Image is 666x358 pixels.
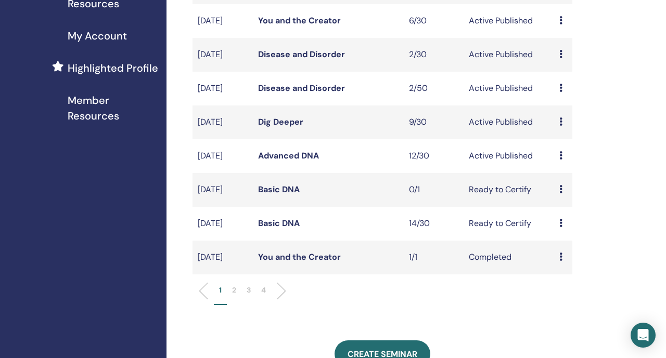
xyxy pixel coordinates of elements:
td: [DATE] [193,72,253,105]
td: Active Published [464,38,554,72]
div: Open Intercom Messenger [631,323,656,348]
td: 0/1 [404,173,464,207]
td: 14/30 [404,207,464,241]
p: 1 [219,285,222,296]
td: [DATE] [193,139,253,173]
td: Active Published [464,139,554,173]
td: Active Published [464,4,554,38]
td: Ready to Certify [464,173,554,207]
a: You and the Creator [258,251,341,262]
td: Completed [464,241,554,274]
p: 3 [247,285,251,296]
span: Highlighted Profile [68,60,158,76]
td: [DATE] [193,105,253,139]
a: Basic DNA [258,218,300,229]
a: You and the Creator [258,15,341,26]
a: Basic DNA [258,184,300,195]
span: Member Resources [68,92,158,124]
td: [DATE] [193,4,253,38]
a: Disease and Disorder [258,83,345,94]
td: [DATE] [193,207,253,241]
td: 2/30 [404,38,464,72]
td: 2/50 [404,72,464,105]
td: [DATE] [193,173,253,207]
td: Active Published [464,105,554,139]
td: 1/1 [404,241,464,274]
td: Ready to Certify [464,207,554,241]
p: 2 [232,285,236,296]
td: 9/30 [404,105,464,139]
a: Disease and Disorder [258,49,345,60]
span: My Account [68,28,127,44]
td: 12/30 [404,139,464,173]
td: Active Published [464,72,554,105]
a: Dig Deeper [258,116,303,127]
td: 6/30 [404,4,464,38]
p: 4 [261,285,266,296]
td: [DATE] [193,38,253,72]
td: [DATE] [193,241,253,274]
a: Advanced DNA [258,150,319,161]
